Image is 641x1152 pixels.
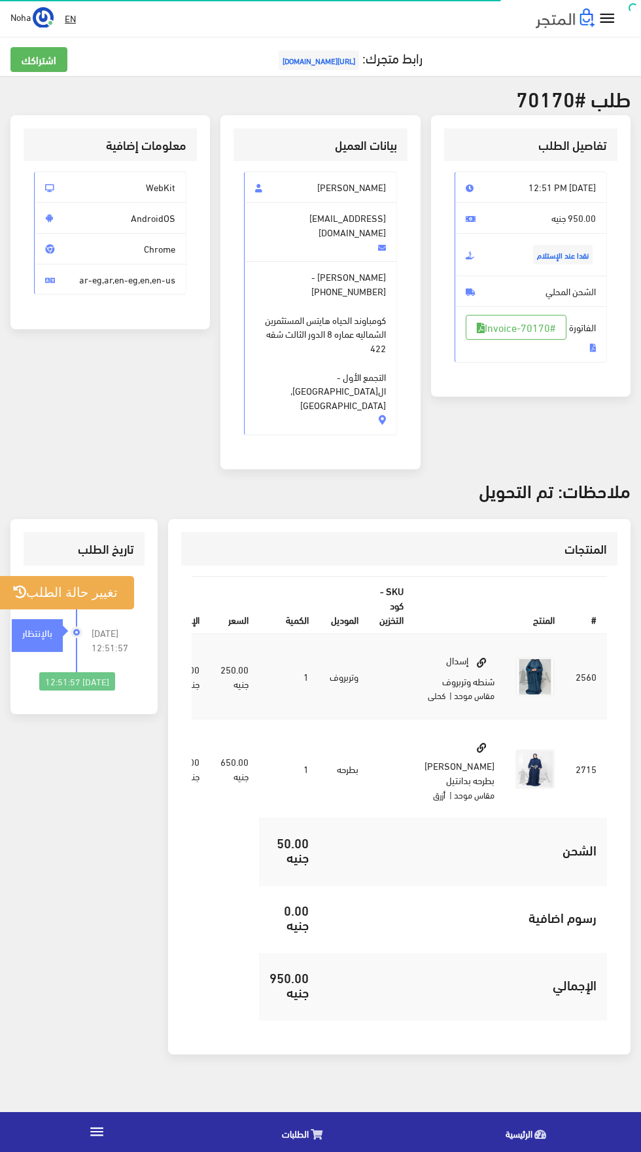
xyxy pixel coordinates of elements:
[210,634,259,719] td: 250.00 جنيه
[455,276,607,307] span: الشحن المحلي
[10,47,67,72] a: اشتراكك
[244,261,396,435] span: [PERSON_NAME] -
[259,634,319,719] td: 1
[565,577,607,634] th: #
[39,672,115,691] div: [DATE] 12:51:57
[565,634,607,719] td: 2560
[319,719,369,819] td: بطرحه
[282,1125,309,1142] span: الطلبات
[34,233,186,264] span: Chrome
[34,171,186,203] span: WebKit
[22,625,52,639] strong: بالإنتظار
[269,970,309,999] h5: 950.00 جنيه
[455,139,607,151] h3: تفاصيل الطلب
[244,171,396,203] span: [PERSON_NAME]
[319,634,369,719] td: وتربروف
[194,1115,417,1149] a: الطلبات
[454,787,494,802] small: مقاس موحد
[88,1123,105,1140] i: 
[210,719,259,819] td: 650.00 جنيه
[414,719,505,819] td: [PERSON_NAME] بطرحه بدانتيل
[210,577,259,634] th: السعر
[10,7,54,27] a: ... Noha
[34,139,186,151] h3: معلومات إضافية
[192,543,607,555] h3: المنتجات
[34,202,186,234] span: AndroidOS
[34,543,134,555] h3: تاريخ الطلب
[330,842,597,857] h5: الشحن
[244,139,396,151] h3: بيانات العميل
[417,1115,641,1149] a: الرئيسية
[10,480,631,500] h3: ملاحظات: تم التحويل
[279,50,359,70] span: [URL][DOMAIN_NAME]
[533,245,593,264] span: نقدا عند الإستلام
[414,577,565,634] th: المنتج
[33,7,54,28] img: ...
[269,835,309,864] h5: 50.00 جنيه
[269,903,309,931] h5: 0.00 جنيه
[34,264,186,295] span: ar-eg,ar,en-eg,en,en-us
[92,626,135,655] span: [DATE] 12:51:57
[244,202,396,262] span: [EMAIL_ADDRESS][DOMAIN_NAME]
[414,634,505,719] td: إسدال شنطه وتربروف
[330,910,597,924] h5: رسوم اضافية
[319,577,369,634] th: الموديل
[428,687,452,703] small: | كحلى
[330,977,597,992] h5: اﻹجمالي
[433,787,452,802] small: | أزرق
[454,687,494,703] small: مقاس موحد
[536,9,595,28] img: .
[598,9,617,28] i: 
[506,1125,532,1142] span: الرئيسية
[369,577,414,634] th: SKU - كود التخزين
[311,284,386,298] span: [PHONE_NUMBER]
[455,171,607,203] span: [DATE] 12:51 PM
[259,577,319,634] th: الكمية
[60,7,81,30] a: EN
[65,10,76,26] u: EN
[455,202,607,234] span: 950.00 جنيه
[255,298,385,412] span: كومباوند الحياه هايتس المستثمرين الشماليه عماره 8 الدور الثالث شقه 422 التجمع الأول - ال[GEOGRAPH...
[259,719,319,819] td: 1
[455,306,607,363] span: الفاتورة
[565,719,607,819] td: 2715
[10,86,631,109] h2: طلب #70170
[466,315,566,340] a: #Invoice-70170
[10,9,31,25] span: Noha
[275,45,423,69] a: رابط متجرك:[URL][DOMAIN_NAME]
